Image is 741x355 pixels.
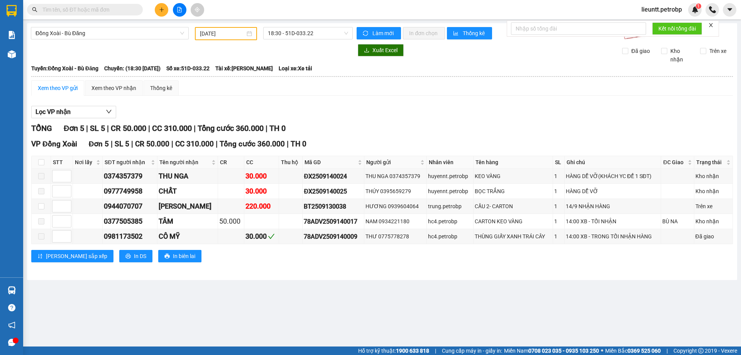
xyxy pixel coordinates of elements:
div: 1 [554,202,563,211]
div: TÂM [159,216,217,227]
span: CR 50.000 [111,124,146,133]
div: 78ADV2509140017 [304,217,362,226]
span: | [131,139,133,148]
span: copyright [698,348,704,353]
span: sort-ascending [37,253,43,260]
span: Chuyến: (18:30 [DATE]) [104,64,161,73]
span: | [667,347,668,355]
div: THƯ 0775778278 [365,232,425,241]
span: Đơn 5 [64,124,84,133]
div: 1 [554,172,563,180]
button: downloadXuất Excel [358,44,404,56]
div: Kho nhận [695,187,731,195]
img: warehouse-icon [8,50,16,58]
button: aim [191,3,204,17]
div: 14/9 NHẬN HÀNG [566,202,660,211]
span: | [148,124,150,133]
div: KEO VÀNG [475,172,552,180]
span: Nơi lấy [75,158,95,166]
div: 14:00 XB - TỐI NHẬN [566,217,660,226]
button: In đơn chọn [403,27,445,39]
button: bar-chartThống kê [447,27,492,39]
td: BT2509130038 [303,199,364,214]
div: 220.000 [245,201,278,212]
div: 0377505385 [104,216,156,227]
div: Kho nhận [695,172,731,180]
img: warehouse-icon [8,286,16,294]
div: NAM 0934221180 [365,217,425,226]
span: Kho nhận [667,47,694,64]
span: close [708,22,714,28]
button: caret-down [723,3,736,17]
div: 0981173502 [104,231,156,242]
div: huyennt.petrobp [428,172,472,180]
th: Ghi chú [565,156,661,169]
span: In biên lai [173,252,195,260]
span: In DS [134,252,146,260]
span: printer [164,253,170,260]
td: 0944070707 [103,199,157,214]
img: phone-icon [709,6,716,13]
span: Xuất Excel [372,46,398,54]
span: down [106,109,112,115]
span: Trạng thái [696,158,725,166]
span: notification [8,321,15,329]
button: file-add [173,3,186,17]
div: Xem theo VP gửi [38,84,78,92]
div: hc4.petrobp [428,232,472,241]
div: 30.000 [245,171,278,182]
span: Tổng cước 360.000 [220,139,285,148]
div: Kho nhận [695,217,731,226]
span: check [268,233,275,240]
div: Đã giao [695,232,731,241]
div: hc4.petrobp [428,217,472,226]
span: aim [195,7,200,12]
img: solution-icon [8,31,16,39]
img: icon-new-feature [692,6,699,13]
strong: 0708 023 035 - 0935 103 250 [528,348,599,354]
span: Tên người nhận [159,158,210,166]
th: CC [244,156,279,169]
div: Xem theo VP nhận [91,84,136,92]
button: syncLàm mới [357,27,401,39]
td: 0977749958 [103,184,157,199]
div: 78ADV2509140009 [304,232,362,241]
button: plus [155,3,168,17]
span: | [107,124,109,133]
td: TRẦN ĐỨC [157,199,218,214]
input: Tìm tên, số ĐT hoặc mã đơn [42,5,134,14]
div: BT2509130038 [304,202,362,211]
td: TÂM [157,214,218,229]
span: | [86,124,88,133]
strong: 1900 633 818 [396,348,429,354]
span: SL 5 [90,124,105,133]
span: TH 0 [291,139,306,148]
div: Trên xe [695,202,731,211]
span: VP Đồng Xoài [31,139,77,148]
th: Thu hộ [279,156,303,169]
td: THU NGA [157,169,218,184]
strong: 0369 525 060 [628,348,661,354]
span: Người gửi [366,158,419,166]
sup: 1 [696,3,701,9]
div: 30.000 [245,186,278,197]
td: 0374357379 [103,169,157,184]
div: BÙ NA [662,217,692,226]
span: 18:30 - 51D-033.22 [268,27,348,39]
span: printer [125,253,131,260]
span: question-circle [8,304,15,311]
div: HƯƠNG 0939604064 [365,202,425,211]
span: Tổng cước 360.000 [198,124,264,133]
th: SL [553,156,564,169]
span: Mã GD [305,158,356,166]
span: Thống kê [463,29,486,37]
button: printerIn biên lai [158,250,201,262]
span: | [435,347,436,355]
td: 0377505385 [103,214,157,229]
td: 0981173502 [103,229,157,244]
div: 1 [554,187,563,195]
span: | [287,139,289,148]
div: Thống kê [150,84,172,92]
div: 0944070707 [104,201,156,212]
span: ĐC Giao [663,158,686,166]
